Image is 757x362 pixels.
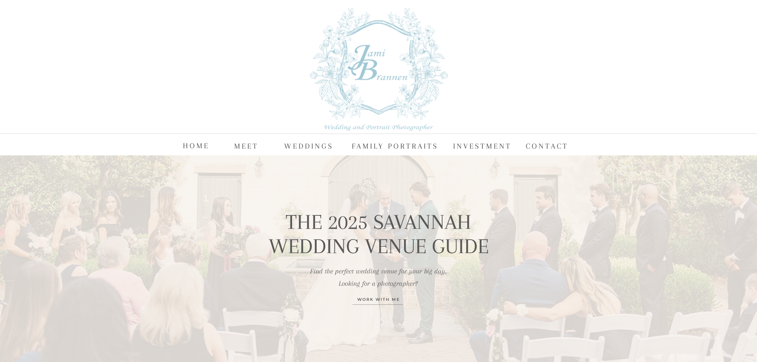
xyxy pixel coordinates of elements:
h2: The 2025 Savannah Wedding Venue Guide [248,210,509,259]
a: FAMILY PORTRAITS [352,139,441,151]
a: Work With Me [337,296,421,309]
a: Investment [453,139,513,151]
a: HOME [183,139,209,151]
a: MEET [234,139,259,151]
a: CONTACT [526,139,576,151]
a: WEDDINGS [284,139,334,151]
p: Find the perfect wedding venue for your big day. Looking for a photographer? [272,265,484,288]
